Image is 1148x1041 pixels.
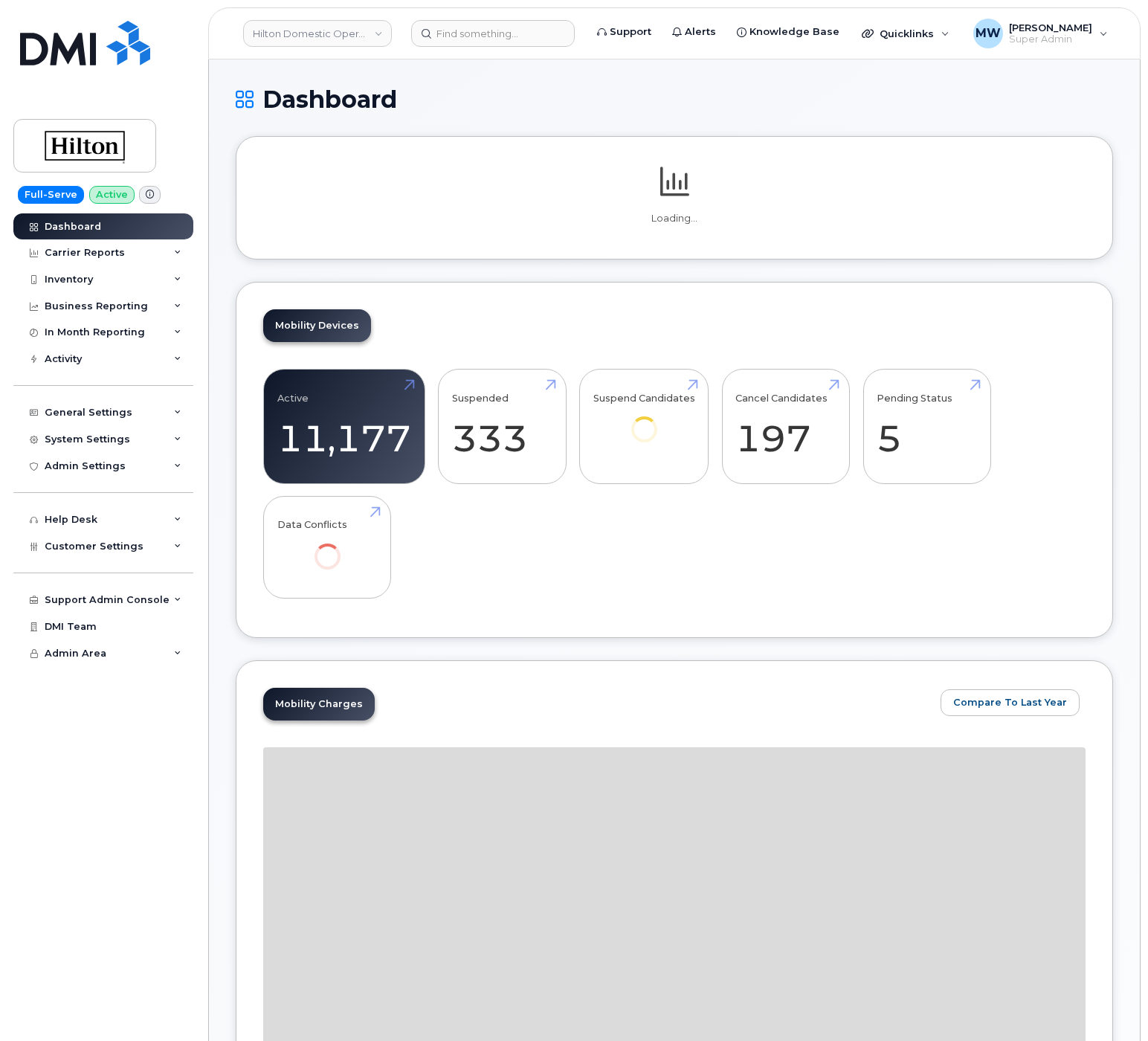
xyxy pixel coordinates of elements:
[941,689,1080,716] button: Compare To Last Year
[953,695,1067,709] span: Compare To Last Year
[277,504,378,590] a: Data Conflicts
[263,688,375,721] a: Mobility Charges
[593,378,695,463] a: Suspend Candidates
[263,309,371,342] a: Mobility Devices
[452,378,552,476] a: Suspended 333
[277,378,411,476] a: Active 11,177
[236,86,1113,112] h1: Dashboard
[735,378,836,476] a: Cancel Candidates 197
[877,378,977,476] a: Pending Status 5
[263,212,1086,225] p: Loading...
